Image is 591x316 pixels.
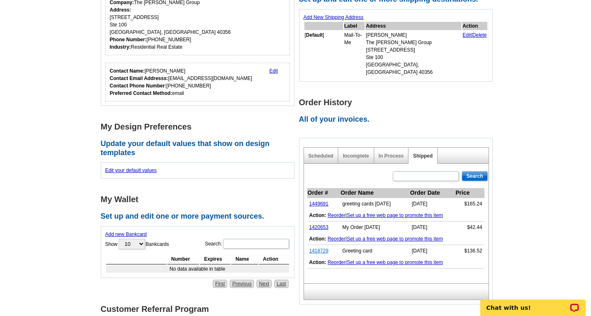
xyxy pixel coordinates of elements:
td: $42.44 [455,222,484,233]
a: Scheduled [309,153,334,159]
td: | [462,31,487,76]
b: Action: [309,259,326,265]
h1: My Wallet [101,195,299,204]
a: 1420653 [309,224,329,230]
label: Show Bankcards [105,238,169,250]
h1: Customer Referral Program [101,305,299,314]
th: Price [455,188,484,198]
label: Search: [205,238,290,250]
a: Reorder [328,212,345,218]
h1: Order History [299,98,497,107]
td: Mail-To-Me [344,31,365,76]
td: $136.52 [455,245,484,257]
strong: Industry: [110,44,131,50]
td: greeting cards [DATE] [340,198,410,210]
th: Action [259,254,289,264]
strong: Preferred Contact Method: [110,90,172,96]
b: Action: [309,212,326,218]
td: My Order [DATE] [340,222,410,233]
a: Last [274,280,289,288]
div: Who should we contact regarding order issues? [105,63,290,101]
a: Add new Bankcard [105,231,147,237]
a: 1418729 [309,248,329,254]
a: Edit your default values [105,167,157,173]
strong: Phone Number: [110,37,147,42]
a: Edit [269,68,278,74]
a: Reorder [328,259,345,265]
td: No data available in table [106,265,289,273]
th: Name [231,254,258,264]
strong: Contact Name: [110,68,145,74]
th: Expires [200,254,230,264]
a: In Process [379,153,404,159]
a: Previous [230,280,254,288]
th: Order Name [340,188,410,198]
th: Action [462,22,487,30]
td: | [307,210,484,222]
a: 1449691 [309,201,329,207]
a: Delete [472,32,487,38]
a: Add New Shipping Address [304,14,363,20]
td: | [307,233,484,245]
th: Number [167,254,199,264]
h2: Set up and edit one or more payment sources. [101,212,299,221]
a: Reorder [328,236,345,242]
strong: Contact Phone Number: [110,83,166,89]
td: [ ] [304,31,343,76]
input: Search: [223,239,289,249]
td: $165.24 [455,198,484,210]
td: Greeting card [340,245,410,257]
th: Order # [307,188,340,198]
a: Incomplete [343,153,369,159]
input: Search [462,171,487,181]
h2: Update your default values that show on design templates [101,139,299,157]
strong: Address: [110,7,131,13]
td: [DATE] [410,222,455,233]
td: | [307,257,484,269]
b: Action: [309,236,326,242]
td: [PERSON_NAME] The [PERSON_NAME] Group [STREET_ADDRESS] Ste 100 [GEOGRAPHIC_DATA], [GEOGRAPHIC_DAT... [366,31,461,76]
a: Set up a free web page to promote this item [347,212,443,218]
a: Set up a free web page to promote this item [347,259,443,265]
h2: All of your invoices. [299,115,497,124]
td: [DATE] [410,245,455,257]
strong: Contact Email Addresss: [110,75,169,81]
a: Set up a free web page to promote this item [347,236,443,242]
a: Edit [463,32,471,38]
iframe: LiveChat chat widget [475,290,591,316]
a: Shipped [413,153,432,159]
td: [DATE] [410,198,455,210]
select: ShowBankcards [119,239,145,249]
th: Address [366,22,461,30]
b: Default [306,32,323,38]
a: Next [256,280,272,288]
div: [PERSON_NAME] [EMAIL_ADDRESS][DOMAIN_NAME] [PHONE_NUMBER] email [110,67,252,97]
th: Label [344,22,365,30]
h1: My Design Preferences [101,123,299,131]
a: First [213,280,227,288]
th: Order Date [410,188,455,198]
